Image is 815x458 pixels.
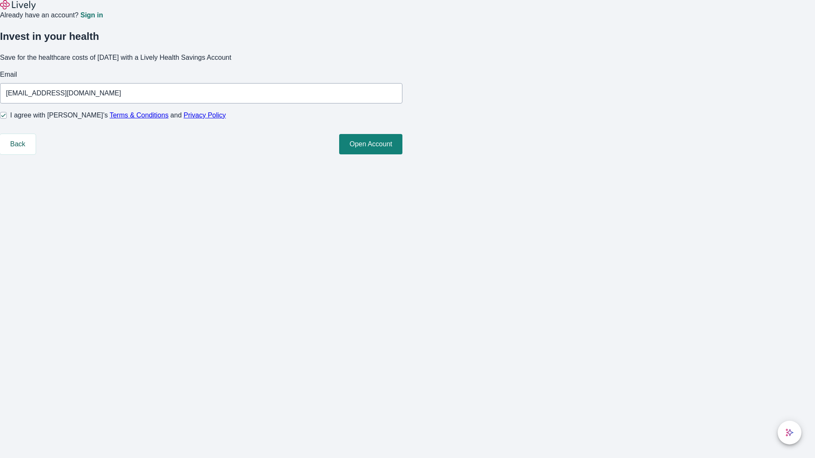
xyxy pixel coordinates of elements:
button: Open Account [339,134,402,154]
a: Privacy Policy [184,112,226,119]
a: Terms & Conditions [110,112,169,119]
button: chat [778,421,801,444]
span: I agree with [PERSON_NAME]’s and [10,110,226,120]
a: Sign in [80,12,103,19]
svg: Lively AI Assistant [785,428,794,437]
